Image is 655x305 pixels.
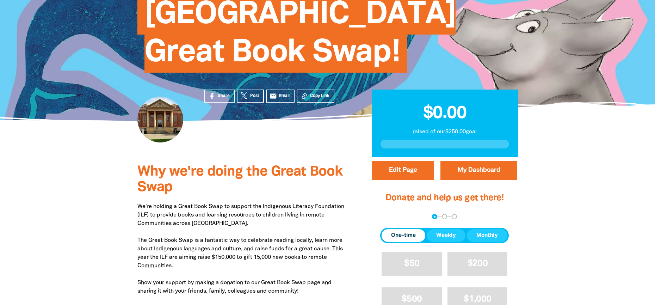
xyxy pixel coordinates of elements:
span: Why we're doing the Great Book Swap [137,165,342,194]
span: Monthly [476,231,498,240]
span: Share [218,93,230,99]
a: My Dashboard [440,161,517,180]
span: $1,000 [464,295,491,303]
button: Weekly [427,229,465,242]
p: We're holding a Great Book Swap to support the Indigenous Literacy Foundation (ILF) to provide bo... [137,202,351,295]
button: Navigate to step 2 of 3 to enter your details [442,214,447,219]
span: Weekly [436,231,456,240]
button: $50 [382,252,442,276]
a: emailEmail [266,90,295,103]
span: $50 [404,260,419,268]
i: email [270,92,277,100]
div: Donation frequency [380,228,509,243]
button: One-time [382,229,425,242]
span: $500 [402,295,422,303]
span: $0.00 [423,105,466,122]
button: Monthly [467,229,507,242]
span: Post [250,93,259,99]
span: Copy Link [310,93,329,99]
span: One-time [391,231,416,240]
p: raised of our $250.00 goal [381,128,509,136]
button: $200 [447,252,508,276]
button: Navigate to step 1 of 3 to enter your donation amount [432,214,437,219]
span: Email [279,93,290,99]
span: $200 [468,260,488,268]
span: Donate and help us get there! [385,194,504,202]
a: Share [204,90,235,103]
button: Edit Page [372,161,434,180]
button: Copy Link [297,90,334,103]
span: [GEOGRAPHIC_DATA] Great Book Swap! [144,0,456,73]
button: Navigate to step 3 of 3 to enter your payment details [452,214,457,219]
a: Post [237,90,264,103]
